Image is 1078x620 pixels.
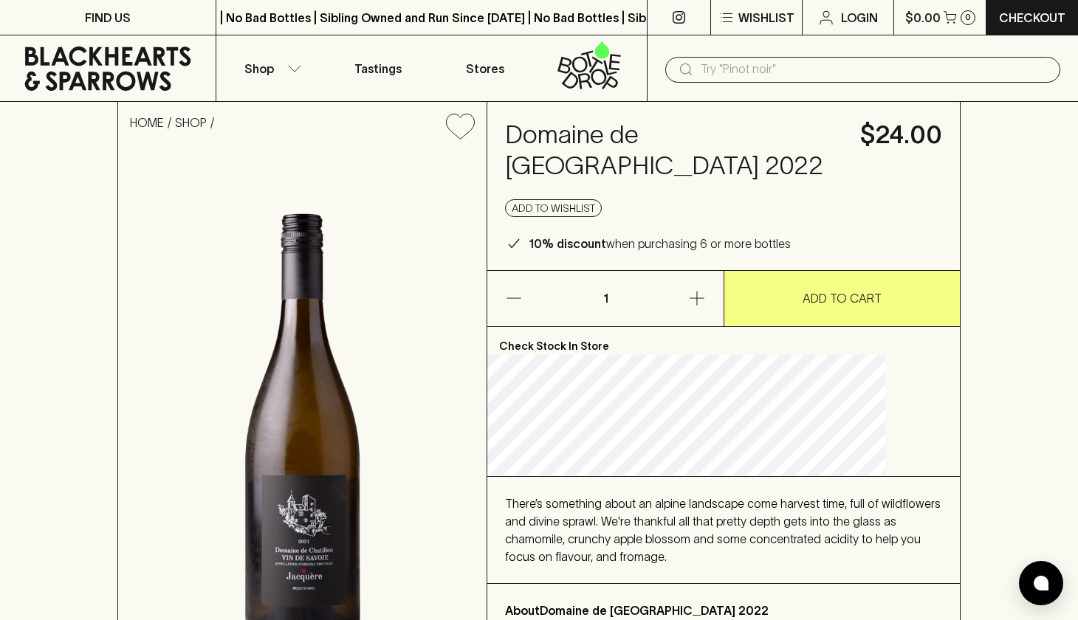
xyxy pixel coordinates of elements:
img: bubble-icon [1034,576,1048,590]
button: ADD TO CART [724,271,960,326]
a: Stores [432,35,540,101]
p: Wishlist [738,9,794,27]
p: ADD TO CART [803,289,882,307]
p: Check Stock In Store [487,327,960,355]
button: Add to wishlist [440,108,481,145]
p: $0.00 [905,9,941,27]
p: 1 [588,271,623,326]
b: 10% discount [529,237,606,250]
p: FIND US [85,9,131,27]
p: About Domaine de [GEOGRAPHIC_DATA] 2022 [505,602,942,619]
span: There’s something about an alpine landscape come harvest time, full of wildflowers and divine spr... [505,497,941,563]
p: Shop [244,60,274,77]
h4: Domaine de [GEOGRAPHIC_DATA] 2022 [505,120,842,182]
p: Checkout [999,9,1065,27]
a: HOME [130,116,164,129]
a: SHOP [175,116,207,129]
p: 0 [965,13,971,21]
p: Stores [466,60,504,77]
a: Tastings [324,35,432,101]
button: Shop [216,35,324,101]
p: Login [841,9,878,27]
p: Tastings [354,60,402,77]
h4: $24.00 [860,120,942,151]
p: when purchasing 6 or more bottles [529,235,791,252]
input: Try "Pinot noir" [701,58,1048,81]
button: Add to wishlist [505,199,602,217]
